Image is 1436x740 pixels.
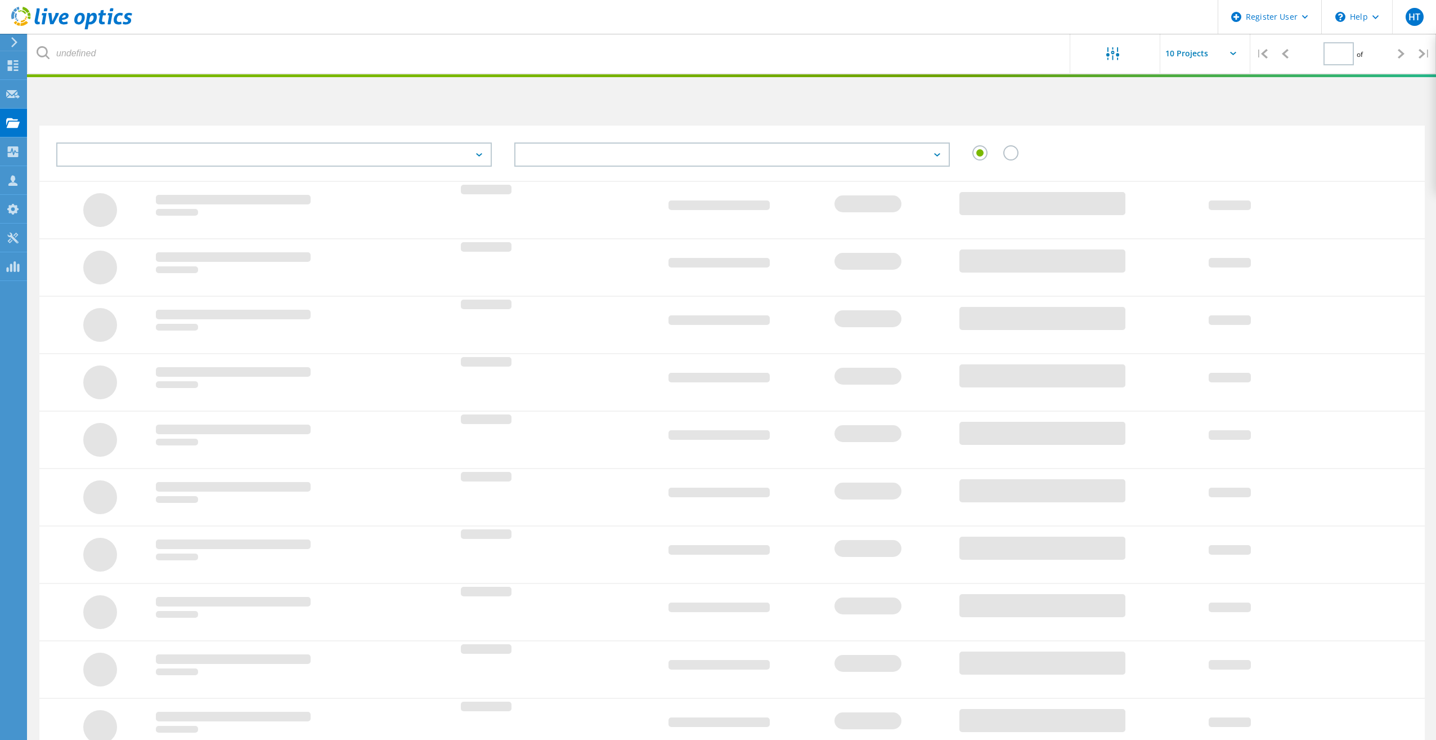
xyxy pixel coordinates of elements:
[28,34,1071,73] input: undefined
[1408,12,1420,21] span: HT
[1335,12,1345,22] svg: \n
[1357,50,1363,59] span: of
[1250,34,1273,74] div: |
[1413,34,1436,74] div: |
[11,24,132,32] a: Live Optics Dashboard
